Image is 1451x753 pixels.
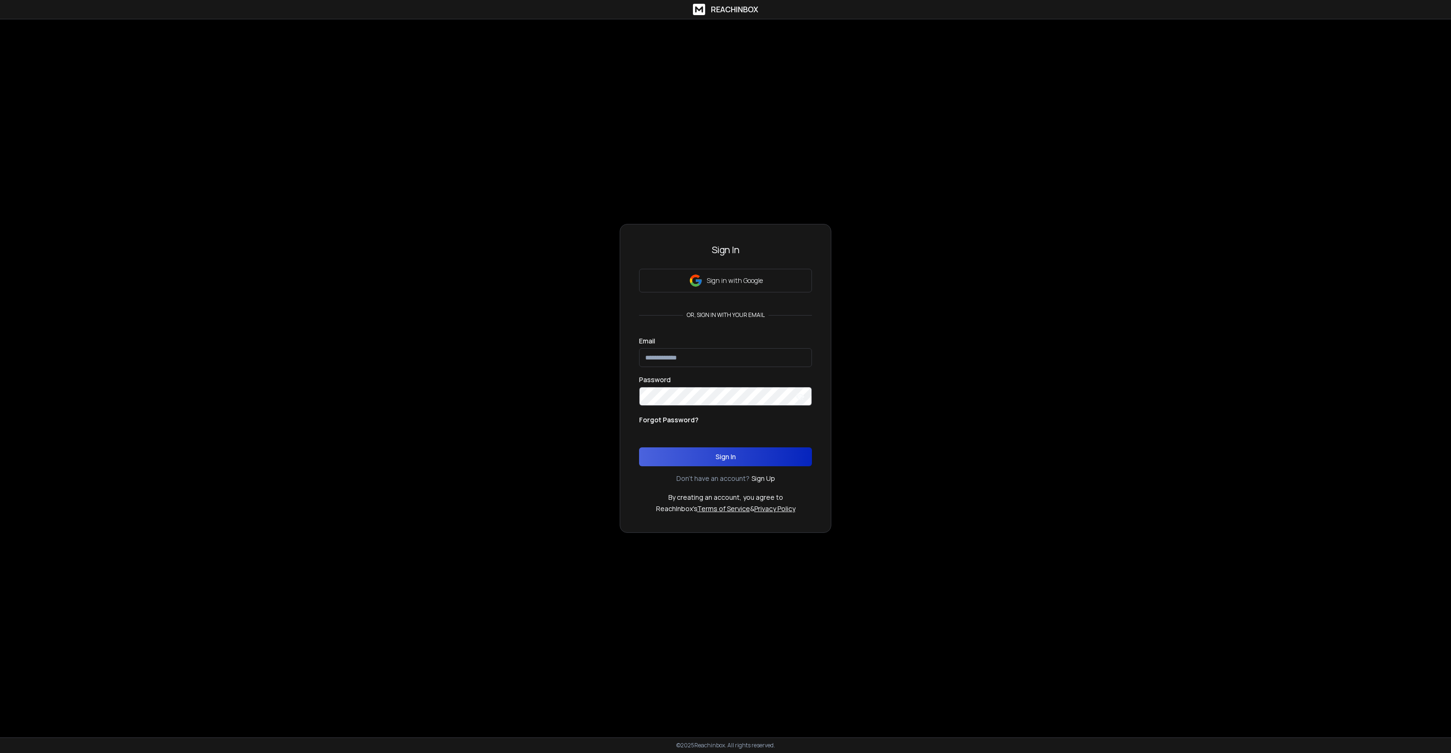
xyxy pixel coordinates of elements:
[693,4,758,15] a: ReachInbox
[639,376,671,383] label: Password
[656,504,795,513] p: ReachInbox's &
[639,243,812,257] h3: Sign In
[754,504,795,513] a: Privacy Policy
[707,276,763,285] p: Sign in with Google
[639,447,812,466] button: Sign In
[639,338,655,344] label: Email
[711,4,758,15] h1: ReachInbox
[676,742,775,749] p: © 2025 Reachinbox. All rights reserved.
[683,311,768,319] p: or, sign in with your email
[668,493,783,502] p: By creating an account, you agree to
[751,474,775,483] a: Sign Up
[697,504,750,513] a: Terms of Service
[639,415,699,425] p: Forgot Password?
[639,269,812,292] button: Sign in with Google
[676,474,750,483] p: Don't have an account?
